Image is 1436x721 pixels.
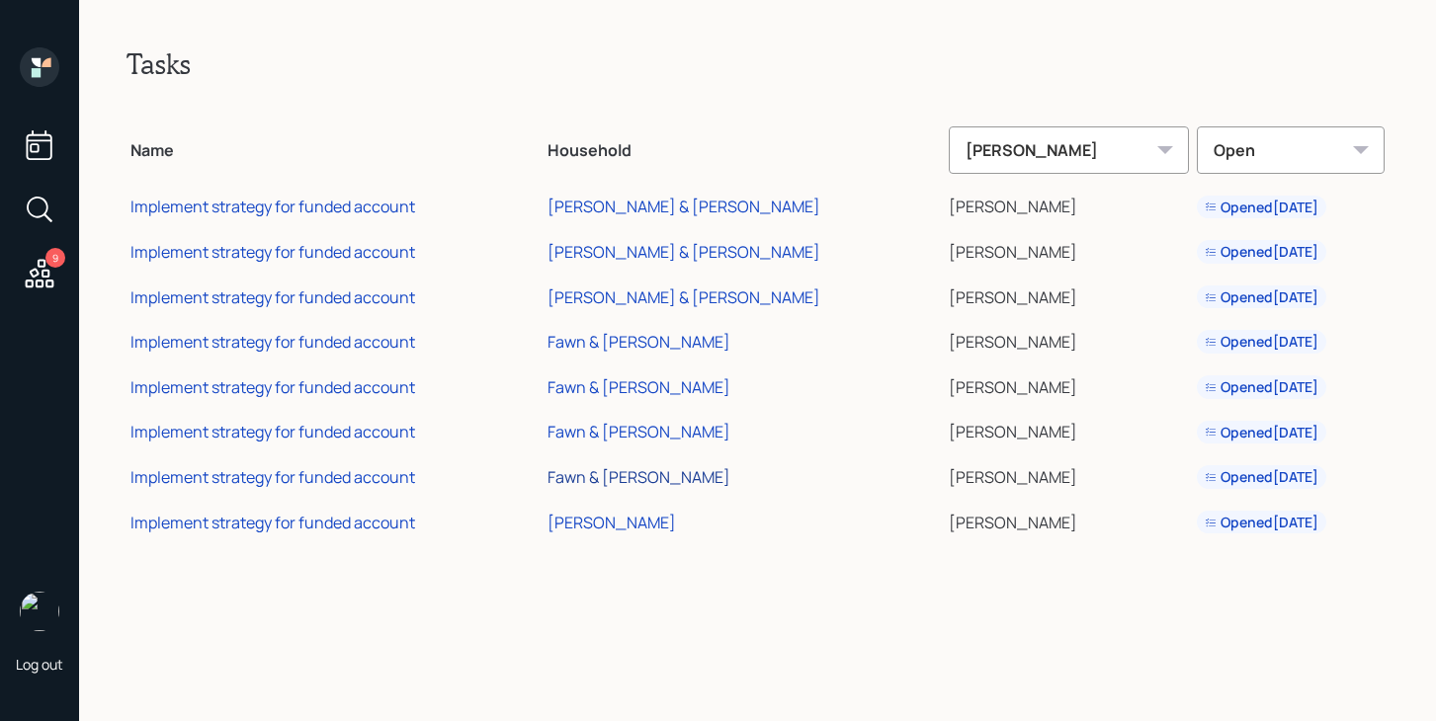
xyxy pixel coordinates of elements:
[130,286,415,308] div: Implement strategy for funded account
[548,331,730,353] div: Fawn & [PERSON_NAME]
[127,113,544,182] th: Name
[945,407,1193,452] td: [PERSON_NAME]
[548,196,820,217] div: [PERSON_NAME] & [PERSON_NAME]
[130,376,415,398] div: Implement strategy for funded account
[945,451,1193,497] td: [PERSON_NAME]
[548,421,730,442] div: Fawn & [PERSON_NAME]
[548,241,820,263] div: [PERSON_NAME] & [PERSON_NAME]
[1205,198,1318,217] div: Opened [DATE]
[548,286,820,308] div: [PERSON_NAME] & [PERSON_NAME]
[945,226,1193,272] td: [PERSON_NAME]
[130,196,415,217] div: Implement strategy for funded account
[16,655,63,674] div: Log out
[548,512,676,533] div: [PERSON_NAME]
[45,248,65,268] div: 9
[1205,377,1318,397] div: Opened [DATE]
[945,497,1193,542] td: [PERSON_NAME]
[1205,332,1318,352] div: Opened [DATE]
[1205,467,1318,487] div: Opened [DATE]
[1197,126,1385,174] div: Open
[1205,513,1318,532] div: Opened [DATE]
[130,241,415,263] div: Implement strategy for funded account
[130,421,415,442] div: Implement strategy for funded account
[945,361,1193,407] td: [PERSON_NAME]
[130,466,415,488] div: Implement strategy for funded account
[945,316,1193,361] td: [PERSON_NAME]
[548,376,730,398] div: Fawn & [PERSON_NAME]
[548,466,730,488] div: Fawn & [PERSON_NAME]
[127,47,1389,81] h2: Tasks
[1205,287,1318,307] div: Opened [DATE]
[945,272,1193,317] td: [PERSON_NAME]
[130,512,415,533] div: Implement strategy for funded account
[945,182,1193,227] td: [PERSON_NAME]
[1205,423,1318,442] div: Opened [DATE]
[949,126,1189,174] div: [PERSON_NAME]
[130,331,415,353] div: Implement strategy for funded account
[1205,242,1318,262] div: Opened [DATE]
[20,592,59,631] img: michael-russo-headshot.png
[544,113,944,182] th: Household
